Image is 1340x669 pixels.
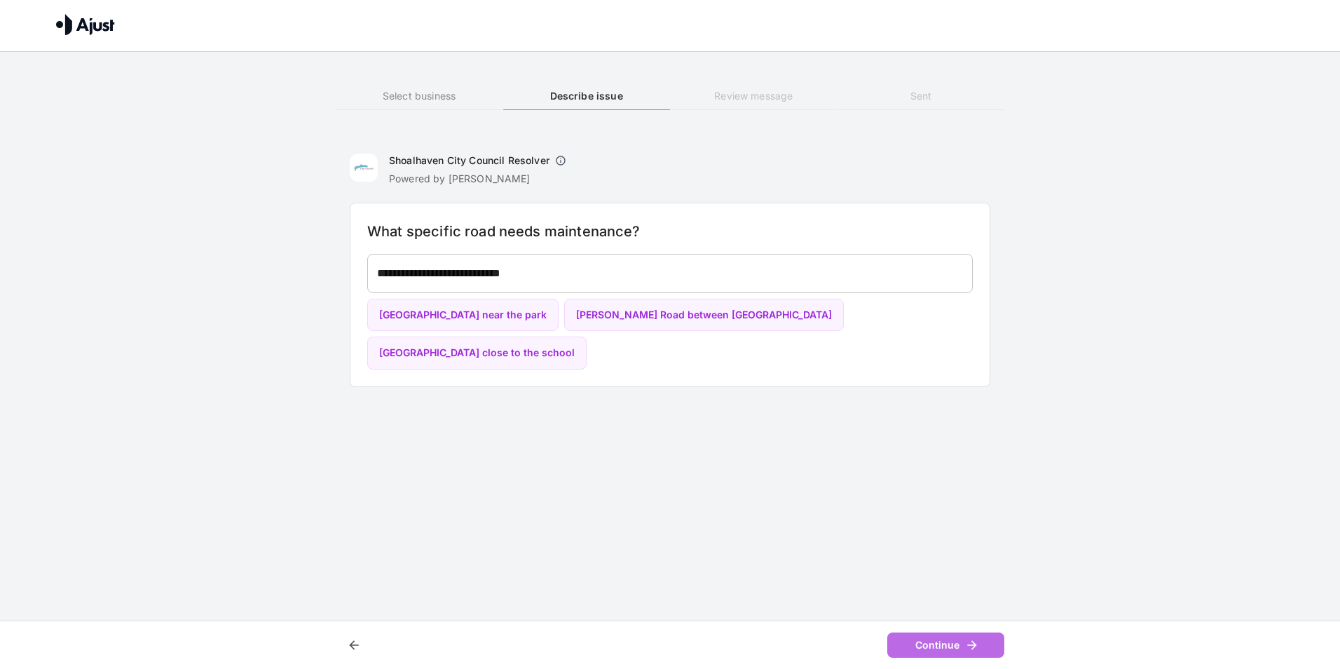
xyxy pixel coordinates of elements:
[56,14,115,35] img: Ajust
[389,172,572,186] p: Powered by [PERSON_NAME]
[887,633,1004,658] button: Continue
[564,299,844,332] button: [PERSON_NAME] Road between [GEOGRAPHIC_DATA]
[350,154,378,182] img: Shoalhaven City Council
[367,299,559,332] button: [GEOGRAPHIC_DATA] near the park
[503,88,670,104] h6: Describe issue
[670,88,837,104] h6: Review message
[336,88,502,104] h6: Select business
[837,88,1004,104] h6: Sent
[389,154,549,168] h6: Shoalhaven City Council Resolver
[367,220,973,243] h6: What specific road needs maintenance?
[367,337,587,370] button: [GEOGRAPHIC_DATA] close to the school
